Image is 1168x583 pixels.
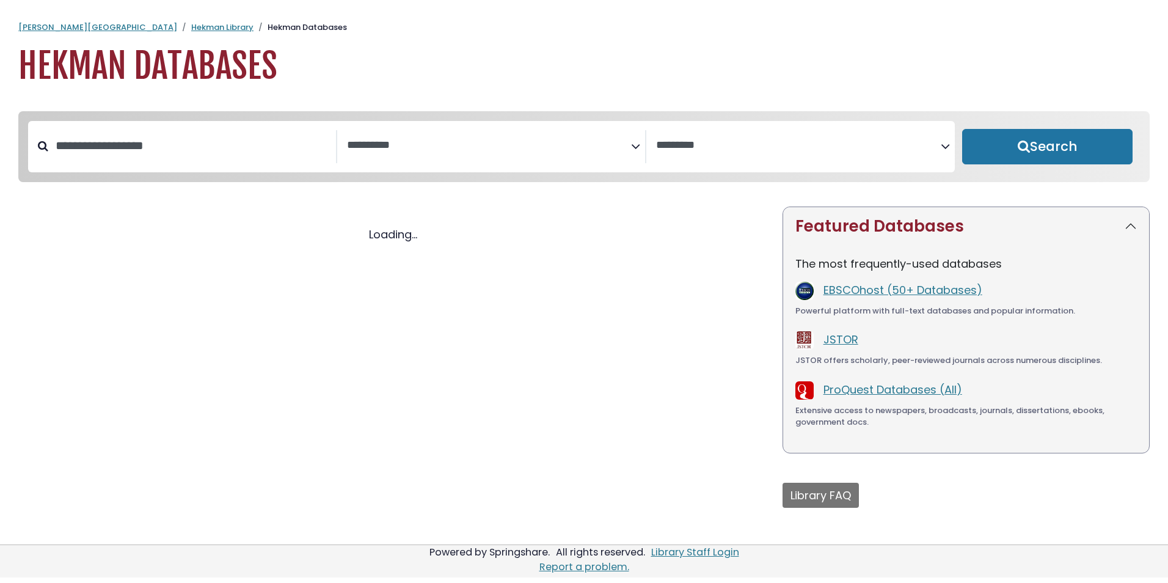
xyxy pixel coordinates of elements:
a: Report a problem. [539,560,629,574]
a: Library Staff Login [651,545,739,559]
li: Hekman Databases [254,21,347,34]
p: The most frequently-used databases [795,255,1137,272]
a: ProQuest Databases (All) [823,382,962,397]
div: Powered by Springshare. [428,545,552,559]
button: Featured Databases [783,207,1149,246]
div: Extensive access to newspapers, broadcasts, journals, dissertations, ebooks, government docs. [795,405,1137,428]
div: JSTOR offers scholarly, peer-reviewed journals across numerous disciplines. [795,354,1137,367]
nav: Search filters [18,111,1150,182]
a: JSTOR [823,332,858,347]
textarea: Search [656,139,940,152]
a: Hekman Library [191,21,254,33]
input: Search database by title or keyword [48,136,336,156]
button: Library FAQ [783,483,859,508]
textarea: Search [347,139,631,152]
button: Submit for Search Results [962,129,1133,164]
a: [PERSON_NAME][GEOGRAPHIC_DATA] [18,21,177,33]
h1: Hekman Databases [18,46,1150,87]
nav: breadcrumb [18,21,1150,34]
div: All rights reserved. [554,545,647,559]
div: Loading... [18,226,768,243]
a: EBSCOhost (50+ Databases) [823,282,982,298]
div: Powerful platform with full-text databases and popular information. [795,305,1137,317]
